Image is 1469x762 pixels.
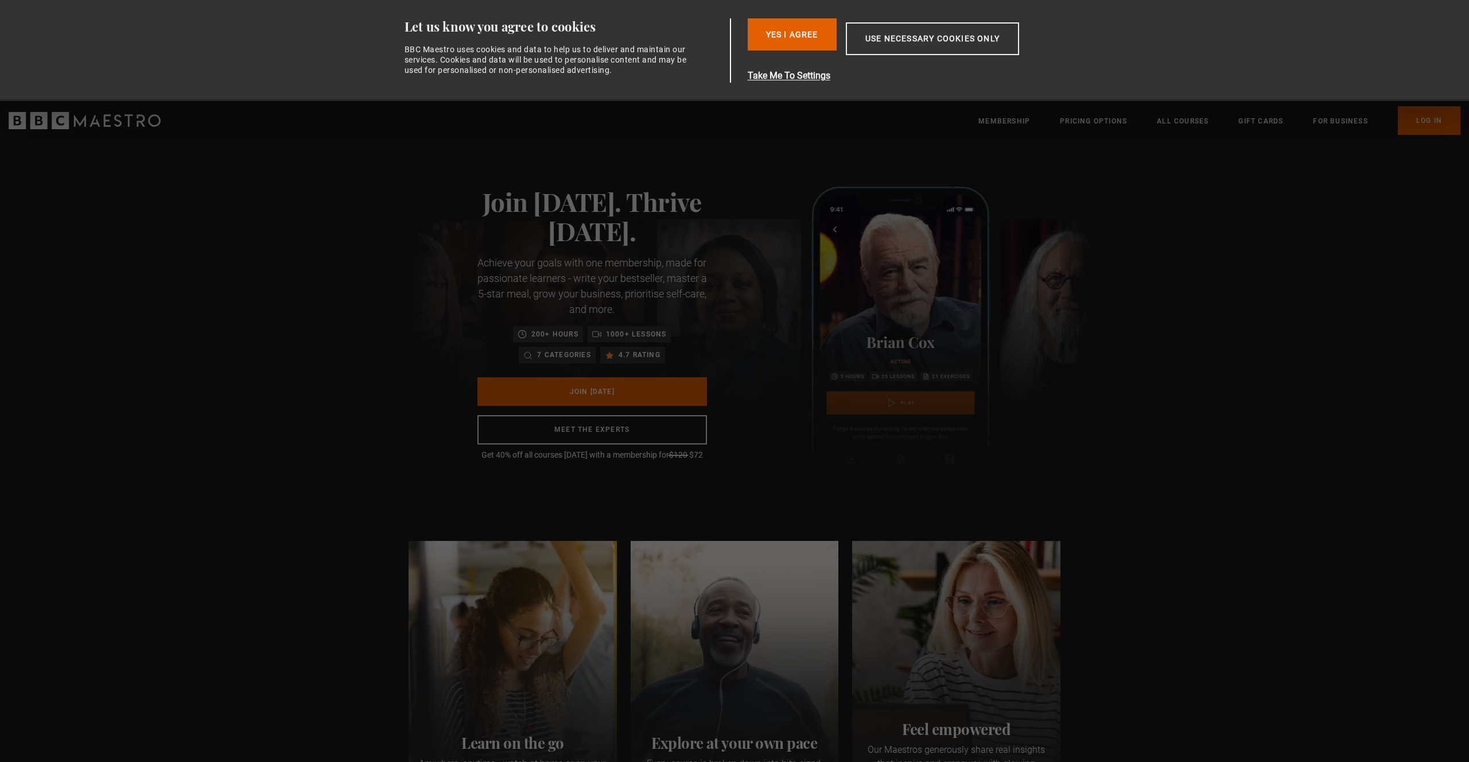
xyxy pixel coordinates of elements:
p: 200+ hours [531,328,578,340]
div: BBC Maestro uses cookies and data to help us to deliver and maintain our services. Cookies and da... [405,44,694,76]
a: Join [DATE] [477,377,707,406]
h1: Join [DATE]. Thrive [DATE]. [477,187,707,246]
h2: Explore at your own pace [640,734,830,752]
span: $120 [669,450,687,459]
a: Log In [1398,106,1460,135]
button: Take Me To Settings [748,69,1074,83]
h2: Learn on the go [418,734,608,752]
a: Pricing Options [1060,115,1127,127]
svg: BBC Maestro [9,112,161,129]
p: Get 40% off all courses [DATE] with a membership for [477,449,707,461]
a: Membership [978,115,1030,127]
div: Let us know you agree to cookies [405,18,726,35]
p: 1000+ lessons [606,328,667,340]
button: Yes I Agree [748,18,837,51]
h2: Feel empowered [861,720,1051,738]
button: Use necessary cookies only [846,22,1019,55]
nav: Primary [978,106,1460,135]
a: For business [1313,115,1367,127]
p: 7 categories [537,349,590,361]
span: $72 [689,450,703,459]
a: All Courses [1157,115,1208,127]
p: Achieve your goals with one membership, made for passionate learners - write your bestseller, mas... [477,255,707,317]
p: 4.7 rating [619,349,660,361]
a: Meet the experts [477,415,707,444]
a: Gift Cards [1238,115,1283,127]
